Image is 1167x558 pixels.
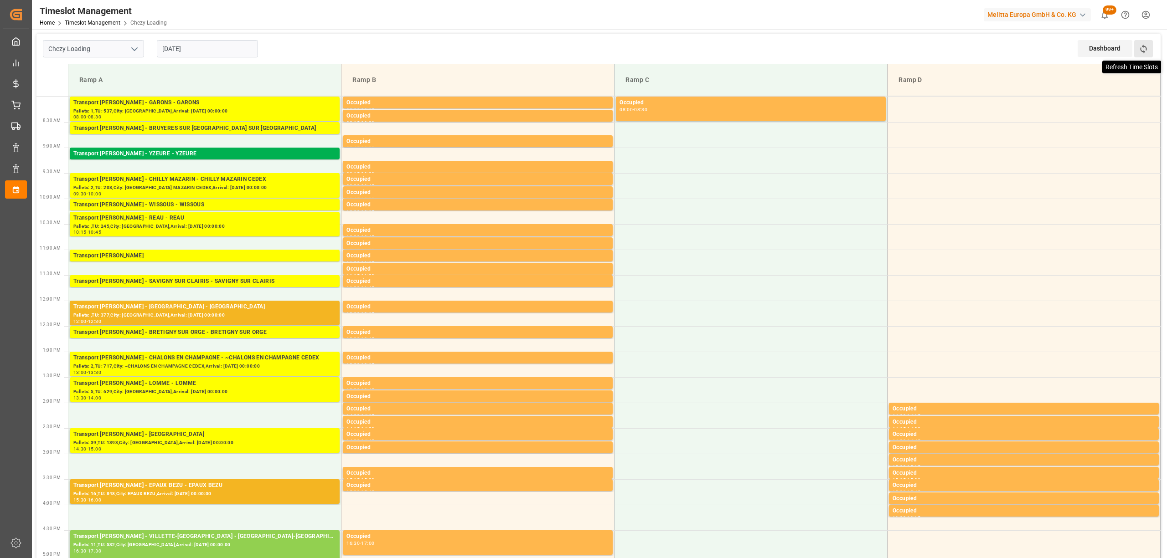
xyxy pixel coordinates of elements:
[88,319,101,323] div: 12:30
[360,108,361,112] div: -
[906,427,907,431] div: -
[893,494,1155,503] div: Occupied
[906,452,907,456] div: -
[346,328,609,337] div: Occupied
[346,388,360,392] div: 13:30
[73,430,336,439] div: Transport [PERSON_NAME] - [GEOGRAPHIC_DATA]
[73,337,336,345] div: Pallets: ,TU: 73,City: [GEOGRAPHIC_DATA],Arrival: [DATE] 00:00:00
[360,210,361,214] div: -
[43,450,61,455] span: 3:00 PM
[361,197,374,201] div: 10:00
[73,532,336,541] div: Transport [PERSON_NAME] - VILLETTE-[GEOGRAPHIC_DATA] - [GEOGRAPHIC_DATA]-[GEOGRAPHIC_DATA]
[346,197,360,201] div: 09:45
[346,200,609,210] div: Occupied
[346,452,360,456] div: 14:45
[360,452,361,456] div: -
[346,481,609,490] div: Occupied
[634,108,647,112] div: 08:30
[346,541,360,545] div: 16:30
[361,312,374,316] div: 12:15
[346,175,609,184] div: Occupied
[73,277,336,286] div: Transport [PERSON_NAME] - SAVIGNY SUR CLAIRIS - SAVIGNY SUR CLAIRIS
[73,200,336,210] div: Transport [PERSON_NAME] - WISSOUS - WISSOUS
[361,490,374,494] div: 15:45
[87,115,88,119] div: -
[360,248,361,252] div: -
[346,443,609,452] div: Occupied
[360,235,361,239] div: -
[906,439,907,443] div: -
[361,248,374,252] div: 11:00
[73,319,87,323] div: 12:00
[346,265,609,274] div: Occupied
[349,72,607,88] div: Ramp B
[346,430,609,439] div: Occupied
[73,396,87,400] div: 13:30
[360,414,361,418] div: -
[88,498,101,502] div: 16:00
[43,40,144,57] input: Type to search/select
[73,481,336,490] div: Transport [PERSON_NAME] - EPAUX BEZU - EPAUX BEZU
[40,246,61,251] span: 11:00 AM
[906,503,907,507] div: -
[88,370,101,374] div: 13:30
[893,427,906,431] div: 14:15
[73,490,336,498] div: Pallets: 16,TU: 848,City: EPAUX BEZU,Arrival: [DATE] 00:00:00
[907,414,920,418] div: 14:15
[346,274,360,278] div: 11:15
[361,401,374,405] div: 14:00
[346,112,609,121] div: Occupied
[65,20,120,26] a: Timeslot Management
[346,98,609,108] div: Occupied
[1095,5,1115,25] button: show 100 new notifications
[346,532,609,541] div: Occupied
[361,414,374,418] div: 14:15
[361,210,374,214] div: 10:15
[87,192,88,196] div: -
[43,475,61,480] span: 3:30 PM
[361,274,374,278] div: 11:30
[73,286,336,294] div: Pallets: 1,TU: 30,City: [GEOGRAPHIC_DATA],Arrival: [DATE] 00:00:00
[360,121,361,125] div: -
[43,118,61,123] span: 8:30 AM
[907,465,920,469] div: 15:15
[87,319,88,323] div: -
[88,192,101,196] div: 10:00
[346,353,609,363] div: Occupied
[361,452,374,456] div: 15:00
[346,261,360,265] div: 11:00
[361,146,374,150] div: 09:00
[907,516,920,520] div: 16:15
[88,230,101,234] div: 10:45
[88,115,101,119] div: 08:30
[346,239,609,248] div: Occupied
[907,490,920,494] div: 15:45
[43,552,61,557] span: 5:00 PM
[43,348,61,353] span: 1:00 PM
[73,192,87,196] div: 09:30
[346,226,609,235] div: Occupied
[360,427,361,431] div: -
[73,363,336,370] div: Pallets: 2,TU: 717,City: ~CHALONS EN CHAMPAGNE CEDEX,Arrival: [DATE] 00:00:00
[361,337,374,341] div: 12:45
[361,286,374,290] div: 11:45
[346,251,609,261] div: Occupied
[73,98,336,108] div: Transport [PERSON_NAME] - GARONS - GARONS
[360,286,361,290] div: -
[346,188,609,197] div: Occupied
[893,490,906,494] div: 15:30
[88,396,101,400] div: 14:00
[87,549,88,553] div: -
[360,401,361,405] div: -
[361,172,374,176] div: 09:30
[40,271,61,276] span: 11:30 AM
[87,447,88,451] div: -
[346,210,360,214] div: 10:00
[360,490,361,494] div: -
[360,541,361,545] div: -
[43,373,61,378] span: 1:30 PM
[346,439,360,443] div: 14:30
[88,447,101,451] div: 15:00
[73,175,336,184] div: Transport [PERSON_NAME] - CHILLY MAZARIN - CHILLY MAZARIN CEDEX
[346,469,609,478] div: Occupied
